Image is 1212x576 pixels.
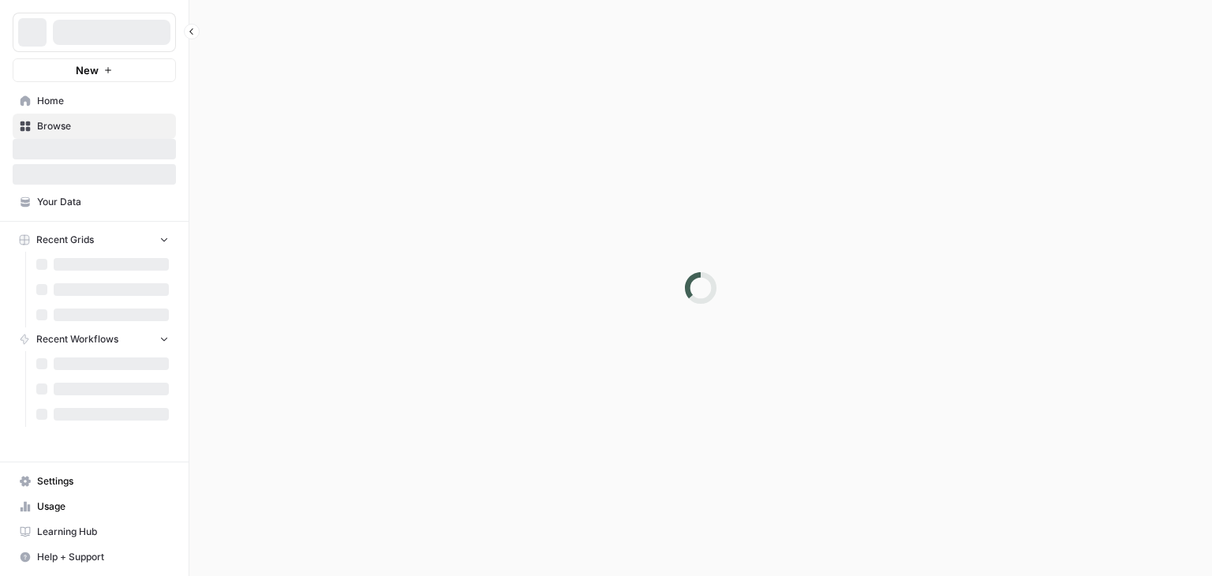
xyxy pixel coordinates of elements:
[13,469,176,494] a: Settings
[13,327,176,351] button: Recent Workflows
[36,332,118,346] span: Recent Workflows
[37,195,169,209] span: Your Data
[37,94,169,108] span: Home
[37,525,169,539] span: Learning Hub
[13,494,176,519] a: Usage
[13,519,176,544] a: Learning Hub
[37,474,169,488] span: Settings
[37,550,169,564] span: Help + Support
[37,499,169,514] span: Usage
[13,58,176,82] button: New
[37,119,169,133] span: Browse
[36,233,94,247] span: Recent Grids
[13,228,176,252] button: Recent Grids
[13,88,176,114] a: Home
[13,114,176,139] a: Browse
[76,62,99,78] span: New
[13,189,176,215] a: Your Data
[13,544,176,570] button: Help + Support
